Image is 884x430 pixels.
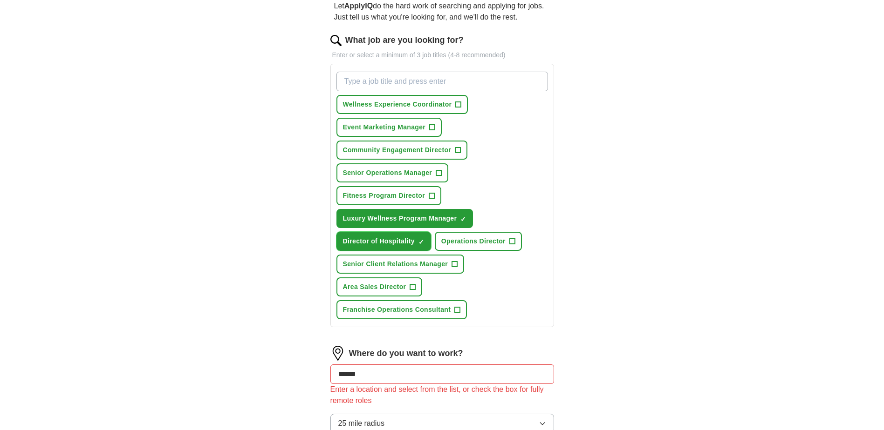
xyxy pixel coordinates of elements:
[343,100,452,109] span: Wellness Experience Coordinator
[336,232,431,251] button: Director of Hospitality✓
[343,305,451,315] span: Franchise Operations Consultant
[330,50,554,60] p: Enter or select a minimum of 3 job titles (4-8 recommended)
[345,34,464,47] label: What job are you looking for?
[336,186,441,205] button: Fitness Program Director
[330,35,342,46] img: search.png
[336,300,467,319] button: Franchise Operations Consultant
[343,122,426,132] span: Event Marketing Manager
[343,282,406,292] span: Area Sales Director
[336,163,449,182] button: Senior Operations Manager
[336,209,473,228] button: Luxury Wellness Program Manager✓
[336,141,468,160] button: Community Engagement Director
[330,384,554,406] div: Enter a location and select from the list, or check the box for fully remote roles
[343,191,425,201] span: Fitness Program Director
[343,168,432,178] span: Senior Operations Manager
[336,95,468,114] button: Wellness Experience Coordinator
[435,232,522,251] button: Operations Director
[336,118,442,137] button: Event Marketing Manager
[344,2,373,10] strong: ApplyIQ
[349,347,463,360] label: Where do you want to work?
[418,238,424,246] span: ✓
[441,236,506,246] span: Operations Director
[336,277,423,296] button: Area Sales Director
[338,418,385,429] span: 25 mile radius
[343,145,452,155] span: Community Engagement Director
[330,346,345,361] img: location.png
[343,259,448,269] span: Senior Client Relations Manager
[336,72,548,91] input: Type a job title and press enter
[460,215,466,223] span: ✓
[343,236,415,246] span: Director of Hospitality
[336,255,465,274] button: Senior Client Relations Manager
[343,214,457,223] span: Luxury Wellness Program Manager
